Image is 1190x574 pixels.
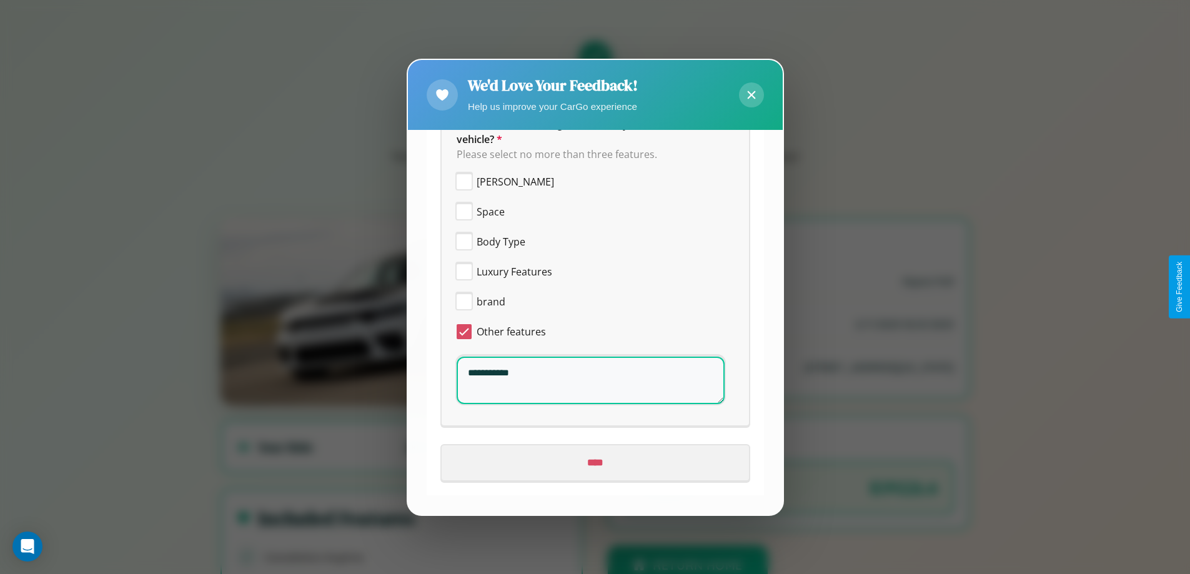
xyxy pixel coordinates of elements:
span: Luxury Features [477,264,552,279]
span: Other features [477,324,546,339]
span: Space [477,204,505,219]
span: Body Type [477,234,525,249]
p: Help us improve your CarGo experience [468,98,638,115]
span: Which of the following features do you value the most in a vehicle? [457,117,736,146]
span: [PERSON_NAME] [477,174,554,189]
span: brand [477,294,505,309]
span: Please select no more than three features. [457,147,657,161]
div: Open Intercom Messenger [12,532,42,562]
div: Give Feedback [1175,262,1184,312]
h2: We'd Love Your Feedback! [468,75,638,96]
